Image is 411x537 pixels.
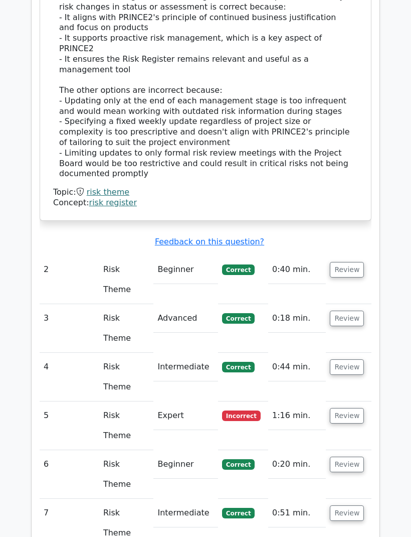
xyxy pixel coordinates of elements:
td: Intermediate [153,353,218,381]
td: Beginner [153,450,218,479]
button: Review [330,262,364,278]
button: Review [330,505,364,521]
button: Review [330,359,364,375]
a: risk register [89,198,137,207]
td: 0:44 min. [268,353,326,381]
td: 2 [40,255,99,304]
td: 4 [40,353,99,401]
td: Risk Theme [99,450,154,499]
div: Concept: [53,198,358,208]
a: Feedback on this question? [155,237,264,246]
td: Intermediate [153,499,218,527]
td: Expert [153,401,218,430]
span: Incorrect [222,411,261,421]
td: Risk Theme [99,255,154,304]
td: 0:18 min. [268,304,326,333]
td: 5 [40,401,99,450]
td: 1:16 min. [268,401,326,430]
span: Correct [222,508,255,518]
td: Advanced [153,304,218,333]
td: 6 [40,450,99,499]
span: Correct [222,313,255,323]
button: Review [330,408,364,424]
button: Review [330,311,364,326]
td: Risk Theme [99,401,154,450]
span: Correct [222,362,255,372]
button: Review [330,457,364,472]
td: Beginner [153,255,218,284]
td: Risk Theme [99,353,154,401]
span: Correct [222,459,255,469]
div: Topic: [53,187,358,198]
td: 0:51 min. [268,499,326,527]
a: risk theme [87,187,129,197]
td: 0:40 min. [268,255,326,284]
td: 0:20 min. [268,450,326,479]
td: 3 [40,304,99,353]
td: Risk Theme [99,304,154,353]
span: Correct [222,264,255,275]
